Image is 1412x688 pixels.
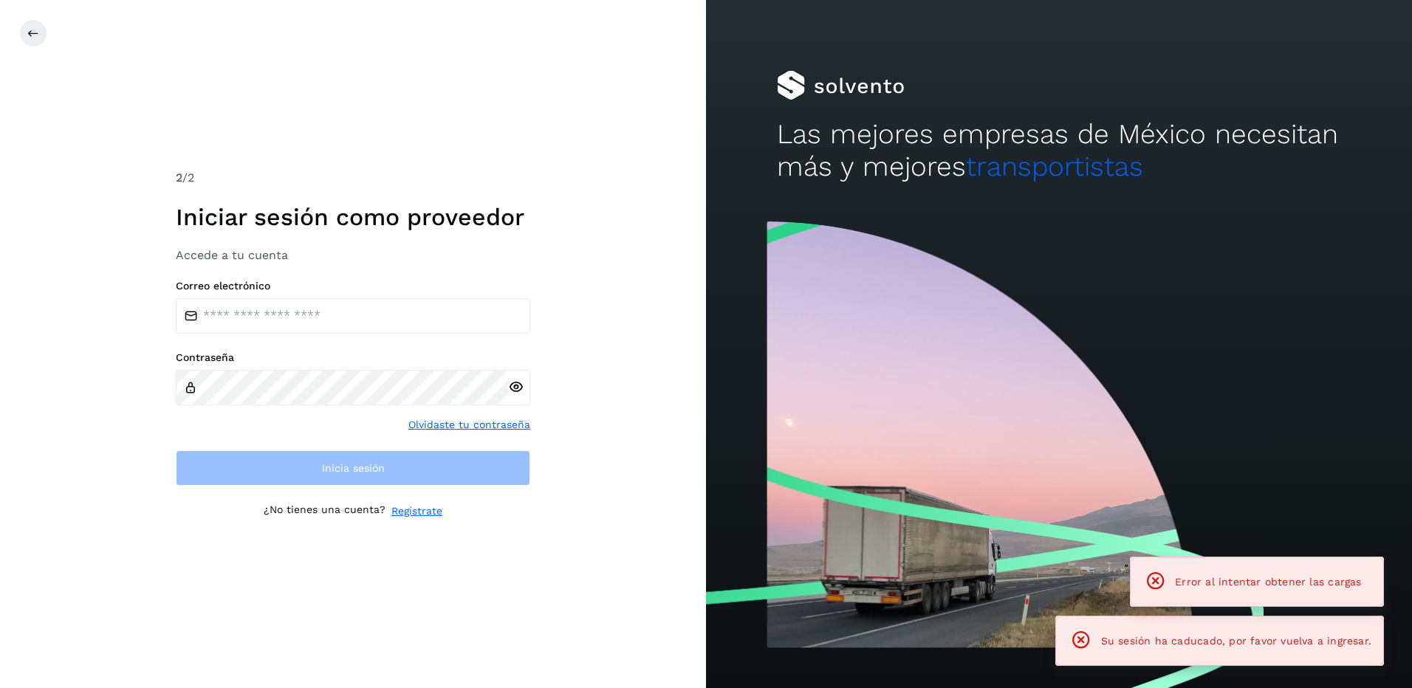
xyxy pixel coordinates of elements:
[966,151,1143,182] span: transportistas
[176,169,530,187] div: /2
[264,503,385,519] p: ¿No tienes una cuenta?
[1175,576,1361,588] span: Error al intentar obtener las cargas
[176,171,182,185] span: 2
[1101,635,1371,647] span: Su sesión ha caducado, por favor vuelva a ingresar.
[408,417,530,433] a: Olvidaste tu contraseña
[777,118,1342,184] h2: Las mejores empresas de México necesitan más y mejores
[176,248,530,262] h3: Accede a tu cuenta
[176,203,530,231] h1: Iniciar sesión como proveedor
[391,503,442,519] a: Regístrate
[176,280,530,292] label: Correo electrónico
[176,450,530,486] button: Inicia sesión
[322,463,385,473] span: Inicia sesión
[176,351,530,364] label: Contraseña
